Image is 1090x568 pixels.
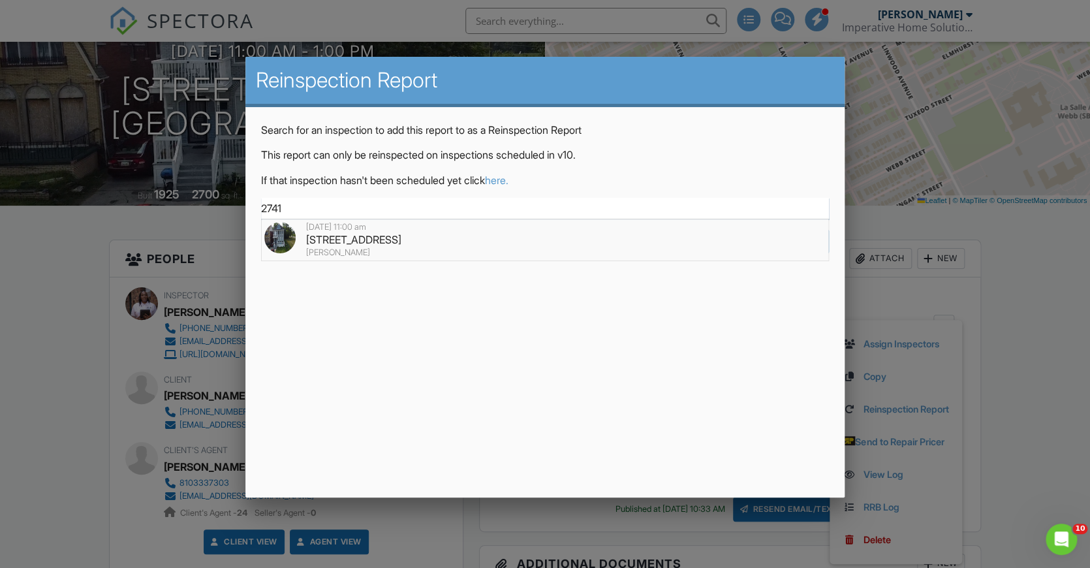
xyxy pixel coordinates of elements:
[261,123,830,137] p: Search for an inspection to add this report to as a Reinspection Report
[264,222,296,253] img: 9206785%2Fcover_photos%2FJNef0TreZuQTIfwFR6pc%2Foriginal.9206785-1754483725558
[256,67,835,93] h2: Reinspection Report
[264,222,826,232] div: [DATE] 11:00 am
[1046,524,1077,555] iframe: Intercom live chat
[485,174,508,187] a: here.
[1072,524,1087,534] span: 10
[264,247,826,258] div: [PERSON_NAME]
[261,148,830,162] p: This report can only be reinspected on inspections scheduled in v10.
[261,198,830,219] input: Search for an address, buyer, or agent
[264,232,826,247] div: [STREET_ADDRESS]
[261,173,830,187] p: If that inspection hasn't been scheduled yet click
